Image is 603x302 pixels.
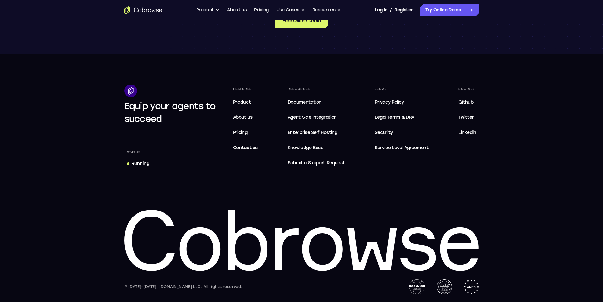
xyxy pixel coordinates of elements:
a: Log In [375,4,387,16]
a: About us [227,4,247,16]
span: Documentation [288,99,322,105]
a: Register [394,4,413,16]
span: Legal Terms & DPA [375,115,414,120]
button: Product [196,4,220,16]
span: Github [458,99,473,105]
span: Submit a Support Request [288,159,345,167]
span: Agent Side Integration [288,114,345,121]
a: Go to the home page [124,6,162,14]
span: About us [233,115,253,120]
div: Status [124,148,143,157]
a: Twitter [456,111,479,124]
a: About us [230,111,261,124]
div: Features [230,85,261,93]
a: Try Online Demo [420,4,479,16]
span: Security [375,130,393,135]
button: Use Cases [276,4,305,16]
a: Legal Terms & DPA [372,111,431,124]
a: Running [124,158,152,169]
a: Pricing [254,4,269,16]
div: © [DATE]-[DATE], [DOMAIN_NAME] LLC. All rights reserved. [124,284,242,290]
span: Linkedin [458,130,476,135]
a: Free Online Demo [275,13,328,28]
span: Service Level Agreement [375,144,429,152]
a: Security [372,126,431,139]
div: Running [131,160,149,167]
a: Enterprise Self Hosting [285,126,348,139]
a: Documentation [285,96,348,109]
a: Service Level Agreement [372,142,431,154]
div: Resources [285,85,348,93]
a: Agent Side Integration [285,111,348,124]
img: GDPR [463,279,479,294]
a: Contact us [230,142,261,154]
span: Knowledge Base [288,145,323,150]
span: Enterprise Self Hosting [288,129,345,136]
a: Submit a Support Request [285,157,348,169]
a: Linkedin [456,126,479,139]
img: AICPA SOC [437,279,452,294]
a: Github [456,96,479,109]
span: Twitter [458,115,474,120]
span: Pricing [233,130,248,135]
a: Privacy Policy [372,96,431,109]
a: Knowledge Base [285,142,348,154]
span: Contact us [233,145,258,150]
span: Equip your agents to succeed [124,101,216,124]
div: Legal [372,85,431,93]
div: Socials [456,85,479,93]
button: Resources [312,4,341,16]
a: Pricing [230,126,261,139]
a: Product [230,96,261,109]
img: ISO [409,279,425,294]
span: Privacy Policy [375,99,404,105]
span: Product [233,99,251,105]
span: / [390,6,392,14]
